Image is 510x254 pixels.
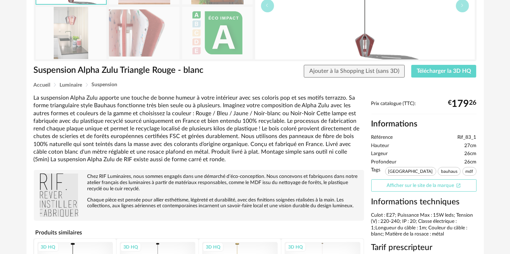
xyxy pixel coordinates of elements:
[458,134,477,141] span: Rif_83_1
[465,159,477,166] span: 26cm
[92,82,118,87] span: Suspension
[371,143,389,149] span: Hauteur
[34,83,50,88] span: Accueil
[285,242,306,252] div: 3D HQ
[456,183,461,188] span: Open In New icon
[465,151,477,157] span: 26cm
[452,101,469,107] span: 179
[34,65,214,76] h1: Suspension Alpha Zulu Triangle Rouge - blanc
[34,94,364,163] div: La suspension Alpha Zulu apporte une touche de bonne humeur à votre intérieur avec ses coloris po...
[34,227,364,238] h4: Produits similaires
[34,82,477,88] div: Breadcrumb
[109,7,179,59] img: Suspension%20Alpha%20Zulu%20Triangle
[465,143,477,149] span: 27cm
[36,7,106,59] img: image_1920
[304,65,405,78] button: Ajouter à la Shopping List (sans 3D)
[60,83,82,88] span: Luminaire
[371,119,477,129] h2: Informations
[309,68,399,74] span: Ajouter à la Shopping List (sans 3D)
[182,7,253,59] img: image_1920
[371,159,397,166] span: Profondeur
[203,242,224,252] div: 3D HQ
[438,167,461,176] span: bauhaus
[371,134,393,141] span: Référence
[385,167,436,176] span: [GEOGRAPHIC_DATA]
[37,174,81,217] img: brand logo
[371,101,477,114] div: Prix catalogue (TTC):
[371,197,477,207] h3: Informations techniques
[448,101,477,107] div: € 26
[38,242,59,252] div: 3D HQ
[417,68,471,74] span: Télécharger la 3D HQ
[37,197,360,209] p: Chaque pièce est pensée pour allier esthétisme, légèreté et durabilité, avec des finitions soigné...
[371,242,477,253] h3: Tarif prescripteur
[411,65,477,78] button: Télécharger la 3D HQ
[37,174,360,192] p: Chez RIF Luminaires, nous sommes engagés dans une démarché d’éco-conception. Nous concevons et fa...
[371,179,477,192] a: Afficher sur le site de la marqueOpen In New icon
[120,242,141,252] div: 3D HQ
[462,167,477,176] span: mdf
[371,167,381,178] span: Tags
[371,212,477,238] div: Culot : E27; Puissance Max : 15W leds; Tension (V) : 220-240; IP : 20; Classe électrique : 1;Long...
[371,151,388,157] span: Largeur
